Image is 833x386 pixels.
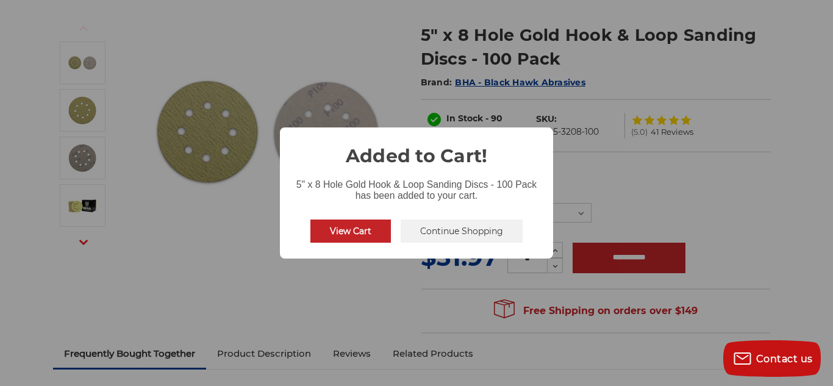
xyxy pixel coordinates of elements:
button: View Cart [310,220,391,243]
button: Contact us [723,340,821,377]
button: Continue Shopping [401,220,523,243]
div: 5" x 8 Hole Gold Hook & Loop Sanding Discs - 100 Pack has been added to your cart. [280,170,553,204]
h2: Added to Cart! [280,127,553,170]
span: Contact us [756,353,813,365]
